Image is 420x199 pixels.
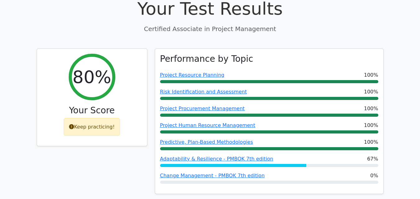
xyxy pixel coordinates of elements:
span: 0% [370,172,378,179]
p: Certified Associate in Project Management [37,24,384,34]
span: 100% [364,105,378,112]
span: 100% [364,138,378,146]
span: 100% [364,88,378,96]
a: Predictive, Plan-Based Methodologies [160,139,253,145]
span: 100% [364,71,378,79]
a: Change Management - PMBOK 7th edition [160,173,265,179]
h2: 80% [72,66,111,87]
h3: Performance by Topic [160,54,253,64]
h3: Your Score [42,105,142,116]
a: Risk Identification and Assessment [160,89,247,95]
a: Project Resource Planning [160,72,224,78]
a: Project Human Resource Management [160,122,255,128]
a: Project Procurement Management [160,106,245,111]
span: 67% [367,155,378,163]
a: Adaptability & Resilience - PMBOK 7th edition [160,156,273,162]
div: Keep practicing! [64,118,120,136]
span: 100% [364,122,378,129]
